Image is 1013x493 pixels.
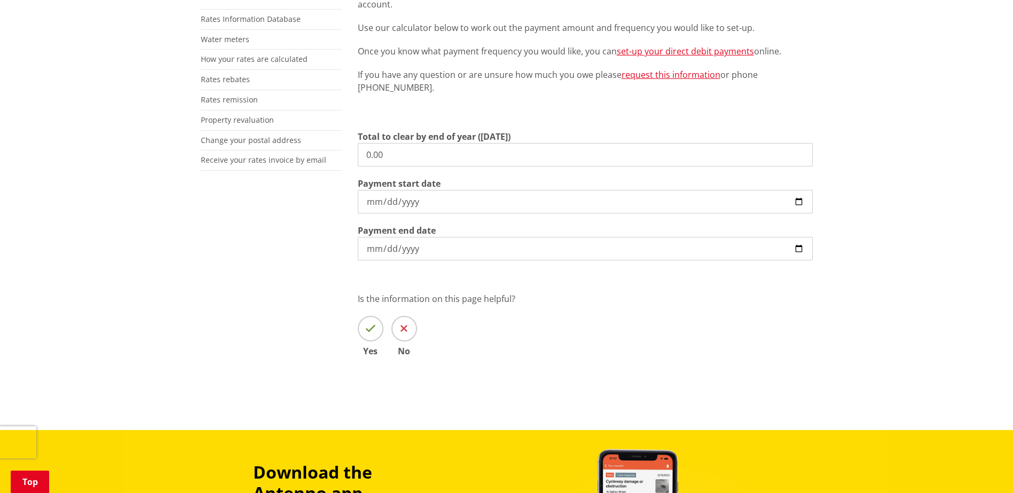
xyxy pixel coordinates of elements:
[201,54,308,64] a: How your rates are calculated
[964,448,1002,487] iframe: Messenger Launcher
[358,21,813,34] p: Use our calculator below to work out the payment amount and frequency you would like to set-up.
[358,130,511,143] label: Total to clear by end of year ([DATE])
[201,155,326,165] a: Receive your rates invoice by email
[358,292,813,305] p: Is the information on this page helpful?
[391,347,417,355] span: No
[617,45,754,57] a: set-up your direct debit payments
[622,69,720,81] a: request this information
[358,224,436,237] label: Payment end date
[358,68,813,94] p: If you have any question or are unsure how much you owe please or phone [PHONE_NUMBER].
[358,347,383,355] span: Yes
[201,94,258,105] a: Rates remission
[201,14,301,24] a: Rates Information Database
[358,45,813,58] p: Once you know what payment frequency you would like, you can online.
[11,471,49,493] a: Top
[358,177,441,190] label: Payment start date
[201,115,274,125] a: Property revaluation
[201,34,249,44] a: Water meters
[201,135,301,145] a: Change your postal address
[201,74,250,84] a: Rates rebates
